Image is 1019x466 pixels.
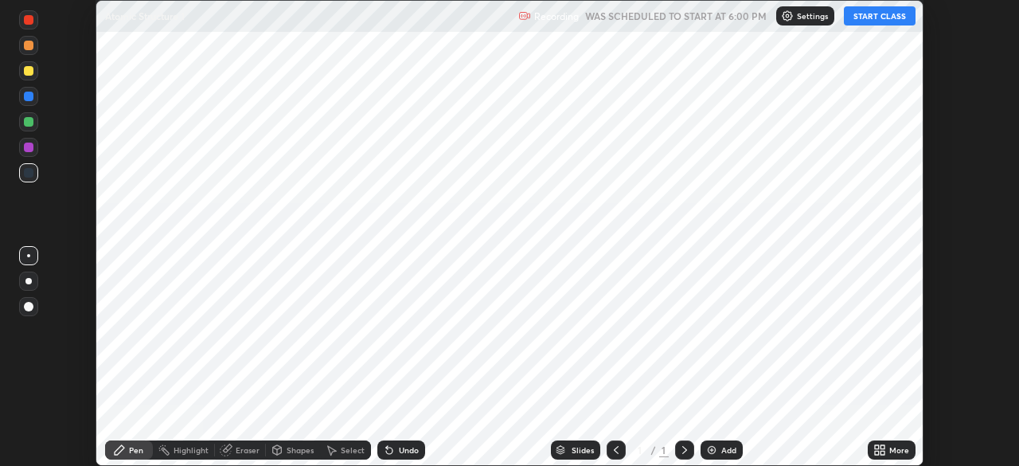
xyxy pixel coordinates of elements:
h5: WAS SCHEDULED TO START AT 6:00 PM [585,9,767,23]
div: Highlight [174,446,209,454]
div: Pen [129,446,143,454]
img: class-settings-icons [781,10,794,22]
div: / [651,445,656,455]
img: add-slide-button [705,444,718,456]
div: Shapes [287,446,314,454]
div: Eraser [236,446,260,454]
img: recording.375f2c34.svg [518,10,531,22]
div: 1 [659,443,669,457]
div: Undo [399,446,419,454]
div: 1 [632,445,648,455]
div: Slides [572,446,594,454]
p: Atomic Structure 1 [105,10,185,22]
button: START CLASS [844,6,916,25]
p: Recording [534,10,579,22]
div: More [889,446,909,454]
div: Select [341,446,365,454]
p: Settings [797,12,828,20]
div: Add [721,446,736,454]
